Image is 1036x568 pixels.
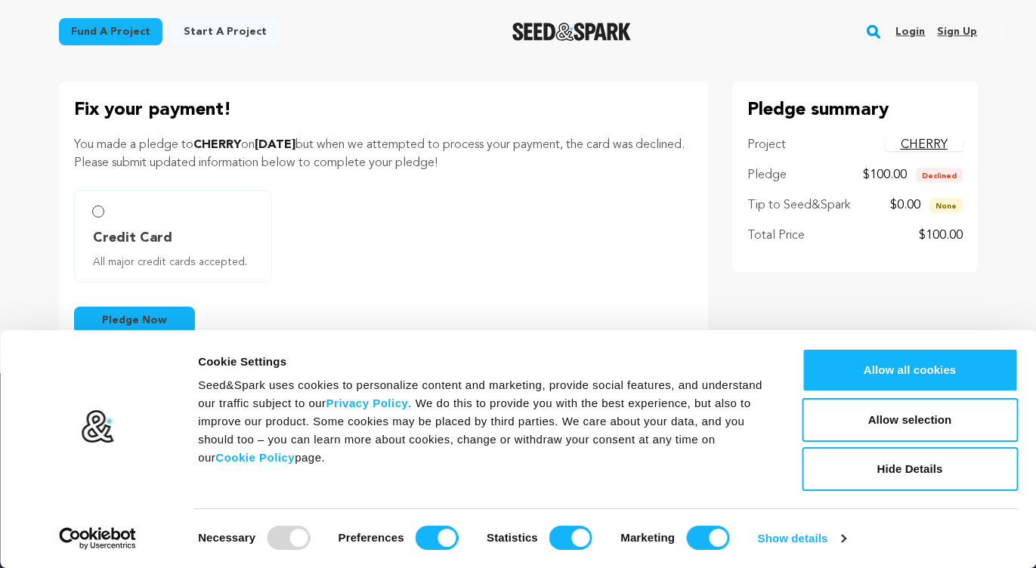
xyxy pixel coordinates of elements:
span: None [929,198,963,213]
span: $100.00 [863,169,907,181]
span: Credit Card [93,227,172,248]
p: You made a pledge to on but when we attempted to process your payment, the card was declined. Ple... [74,136,693,172]
p: Tip to Seed&Spark [747,196,850,215]
p: Project [747,136,786,154]
a: Show details [758,527,846,550]
div: Seed&Spark uses cookies to personalize content and marketing, provide social features, and unders... [198,376,768,467]
a: CHERRY [886,139,963,151]
span: Declined [916,168,963,183]
a: Usercentrics Cookiebot - opens in a new window [32,527,164,550]
p: Pledge [747,166,787,184]
strong: Preferences [339,531,404,544]
span: All major credit cards accepted. [93,255,259,270]
a: Login [895,20,925,44]
a: Fund a project [59,18,162,45]
img: Seed&Spark Logo Dark Mode [512,23,631,41]
span: CHERRY [193,139,241,151]
a: Start a project [172,18,279,45]
button: Pledge Now [74,307,195,334]
strong: Statistics [487,531,538,544]
a: Sign up [937,20,977,44]
span: [DATE] [255,139,295,151]
a: Privacy Policy [326,397,409,409]
strong: Marketing [620,531,675,544]
span: Pledge Now [102,313,167,328]
strong: Necessary [198,531,255,544]
p: Total Price [747,227,805,245]
legend: Consent Selection [197,520,198,520]
button: Hide Details [802,447,1018,491]
p: $100.00 [919,227,963,245]
a: Cookie Policy [215,451,295,464]
button: Allow selection [802,398,1018,442]
span: $0.00 [890,199,920,211]
button: Allow all cookies [802,348,1018,392]
p: Fix your payment! [74,97,693,124]
p: Pledge summary [747,97,963,124]
div: Cookie Settings [198,353,768,371]
img: logo [81,409,115,444]
a: Seed&Spark Homepage [512,23,631,41]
